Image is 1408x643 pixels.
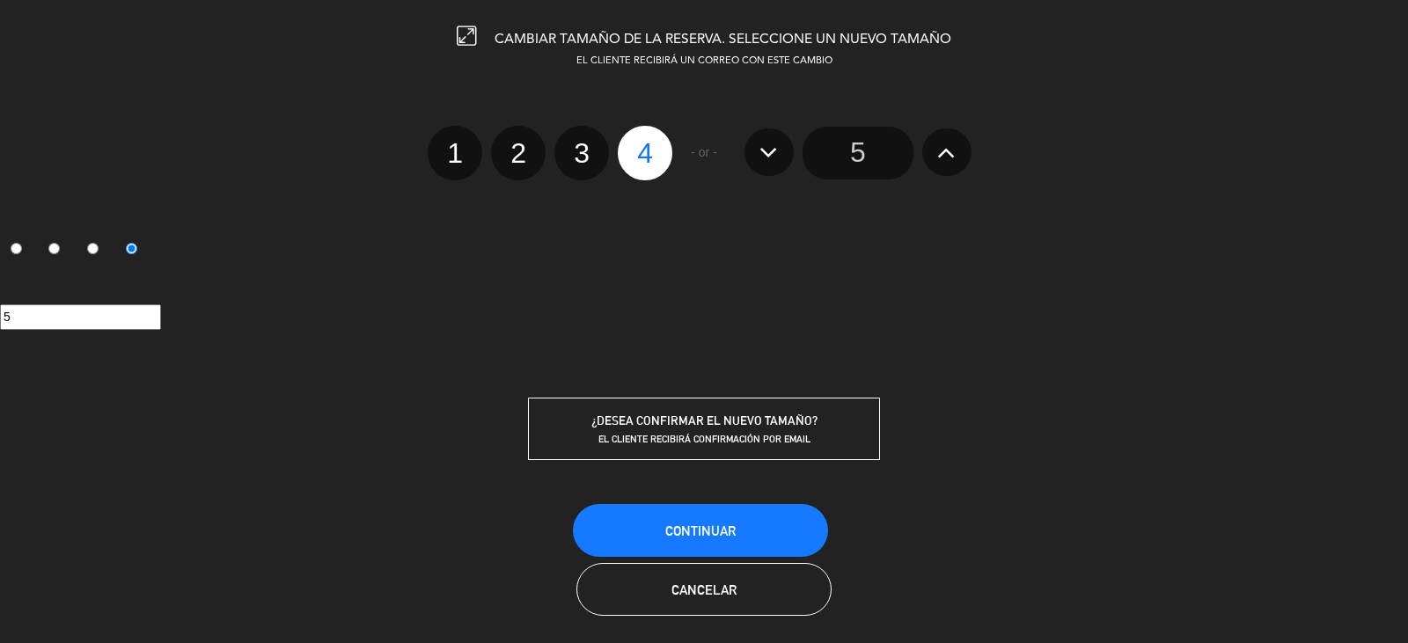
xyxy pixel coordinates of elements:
label: 3 [77,236,116,266]
label: 4 [115,236,154,266]
label: 2 [491,126,546,180]
span: CAMBIAR TAMAÑO DE LA RESERVA. SELECCIONE UN NUEVO TAMAÑO [495,33,951,47]
input: 1 [11,243,22,254]
span: EL CLIENTE RECIBIRÁ CONFIRMACIÓN POR EMAIL [598,433,810,445]
input: 3 [87,243,99,254]
button: Continuar [573,504,828,557]
label: 3 [554,126,609,180]
span: Cancelar [671,582,737,597]
input: 4 [126,243,137,254]
input: 2 [48,243,60,254]
label: 4 [618,126,672,180]
span: Continuar [665,523,736,538]
button: Cancelar [576,563,832,616]
span: ¿DESEA CONFIRMAR EL NUEVO TAMAÑO? [591,413,818,427]
label: 1 [428,126,482,180]
span: EL CLIENTE RECIBIRÁ UN CORREO CON ESTE CAMBIO [576,56,832,66]
label: 2 [39,236,77,266]
span: - or - [691,142,717,163]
